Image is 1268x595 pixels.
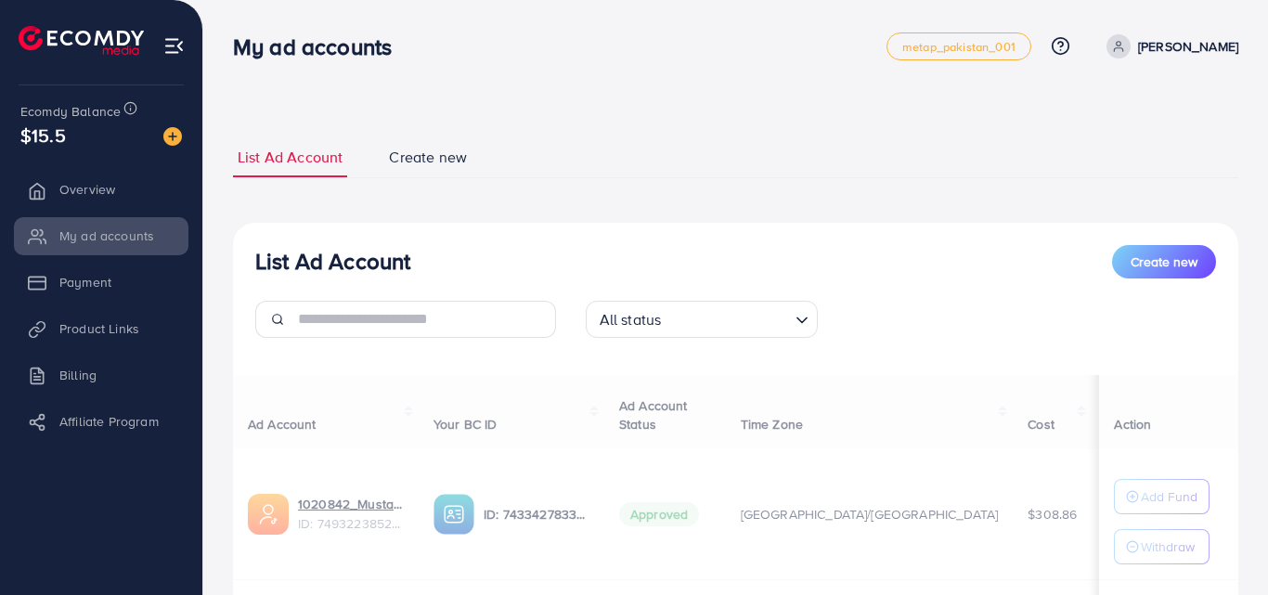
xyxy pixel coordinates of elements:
a: [PERSON_NAME] [1099,34,1238,58]
span: $15.5 [20,122,66,149]
span: Create new [1131,252,1197,271]
span: All status [596,306,666,333]
img: image [163,127,182,146]
input: Search for option [666,303,787,333]
span: Ecomdy Balance [20,102,121,121]
span: metap_pakistan_001 [902,41,1016,53]
p: [PERSON_NAME] [1138,35,1238,58]
button: Create new [1112,245,1216,278]
h3: My ad accounts [233,33,407,60]
img: menu [163,35,185,57]
span: Create new [389,147,467,168]
div: Search for option [586,301,818,338]
a: metap_pakistan_001 [886,32,1031,60]
span: List Ad Account [238,147,343,168]
img: logo [19,26,144,55]
h3: List Ad Account [255,248,410,275]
